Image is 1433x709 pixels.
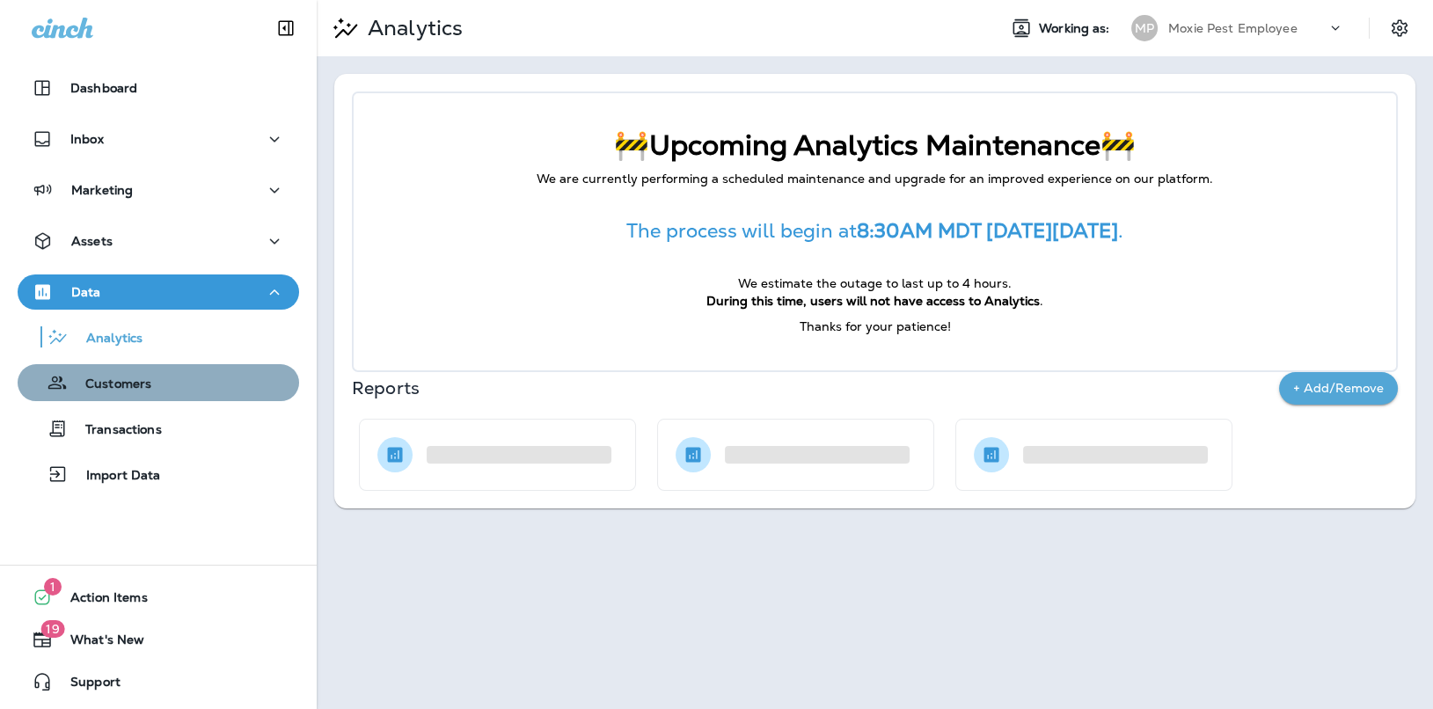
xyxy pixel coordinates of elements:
[1384,12,1415,44] button: Settings
[1279,372,1398,405] button: + Add/Remove
[1040,293,1043,309] span: .
[626,218,857,244] span: The process will begin at
[18,70,299,106] button: Dashboard
[70,132,104,146] p: Inbox
[352,376,1279,400] p: Reports
[71,234,113,248] p: Assets
[361,15,463,41] p: Analytics
[18,580,299,615] button: 1Action Items
[18,274,299,310] button: Data
[18,121,299,157] button: Inbox
[389,318,1361,336] p: Thanks for your patience!
[70,81,137,95] p: Dashboard
[1168,21,1298,35] p: Moxie Pest Employee
[1131,15,1158,41] div: MP
[389,275,1361,293] p: We estimate the outage to last up to 4 hours.
[69,468,161,485] p: Import Data
[53,632,144,654] span: What's New
[389,171,1361,188] p: We are currently performing a scheduled maintenance and upgrade for an improved experience on our...
[68,422,162,439] p: Transactions
[18,622,299,657] button: 19What's New
[68,376,151,393] p: Customers
[706,293,1040,309] strong: During this time, users will not have access to Analytics
[18,223,299,259] button: Assets
[53,675,121,696] span: Support
[53,590,148,611] span: Action Items
[18,664,299,699] button: Support
[1118,218,1123,244] span: .
[40,620,64,638] span: 19
[18,172,299,208] button: Marketing
[44,578,62,596] span: 1
[71,285,101,299] p: Data
[69,331,143,347] p: Analytics
[18,364,299,401] button: Customers
[389,128,1361,162] p: 🚧Upcoming Analytics Maintenance🚧
[1039,21,1114,36] span: Working as:
[71,183,133,197] p: Marketing
[18,410,299,447] button: Transactions
[857,218,1118,244] strong: 8:30AM MDT [DATE][DATE]
[18,456,299,493] button: Import Data
[18,318,299,355] button: Analytics
[261,11,311,46] button: Collapse Sidebar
